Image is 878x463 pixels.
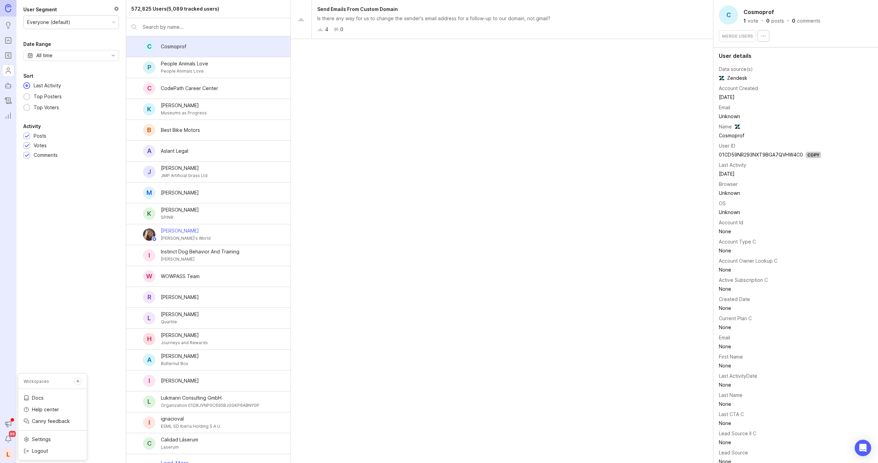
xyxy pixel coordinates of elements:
[719,343,821,350] div: None
[2,418,14,430] button: Announcements
[108,53,119,58] svg: toggle icon
[23,5,57,14] div: User Segment
[161,360,199,367] div: Butternut Box
[161,189,199,197] div: [PERSON_NAME]
[143,396,155,408] div: L
[24,378,49,384] p: Workspaces
[771,18,784,23] div: posts
[143,187,155,199] div: M
[719,228,821,235] div: None
[32,418,70,425] p: Canny feedback
[161,227,211,235] div: [PERSON_NAME]
[34,132,46,140] div: Posts
[340,26,343,33] div: 0
[23,40,51,48] div: Date Range
[719,85,758,92] div: Account Created
[74,378,81,385] a: Create a new workspace
[719,208,821,217] td: Unknown
[143,312,155,324] div: L
[34,142,47,149] div: Votes
[143,145,155,157] div: A
[161,235,211,242] div: [PERSON_NAME]'s World
[5,4,11,12] img: Canny Home
[719,257,778,265] div: Account Owner Lookup C
[18,416,87,427] a: Canny feedback
[719,75,724,81] img: Zendesk logo
[719,112,821,121] td: Unknown
[152,237,157,242] img: member badge
[735,124,740,129] img: Zendesk logo
[143,23,285,31] input: Search by name...
[744,18,746,23] div: 1
[719,74,747,82] span: Zendesk
[719,430,756,437] div: Lead Source II C
[719,362,821,370] div: None
[143,354,155,366] div: A
[719,219,743,226] div: Account Id
[719,161,746,169] div: Last Activity
[161,377,199,385] div: [PERSON_NAME]
[792,18,795,23] div: 0
[18,434,87,445] a: Settings
[9,431,16,437] span: 99
[719,285,821,293] div: None
[32,448,48,454] p: Logout
[719,266,821,274] div: None
[719,65,753,73] div: Data source(s)
[2,79,14,92] a: Autopilot
[36,52,52,59] div: All time
[2,95,14,107] a: Changelog
[161,60,208,67] div: People Animals Love
[719,247,821,254] div: None
[161,318,199,326] div: Quartile
[2,19,14,32] a: Ideas
[855,440,871,456] div: Open Intercom Messenger
[30,82,64,89] div: Last Activity
[161,293,199,301] div: [PERSON_NAME]
[797,18,820,23] div: comments
[143,124,155,136] div: B
[143,437,155,450] div: C
[131,5,219,13] div: 572,825 Users (5,089 tracked users)
[719,439,821,446] div: None
[161,311,199,318] div: [PERSON_NAME]
[2,448,14,460] button: L
[719,200,726,207] div: OS
[161,67,208,75] div: People Animals Love
[161,214,199,221] div: SPIN8
[143,103,155,115] div: K
[806,152,821,158] div: Copy
[161,331,208,339] div: [PERSON_NAME]
[23,122,41,130] div: Activity
[719,334,730,341] div: Email
[161,109,207,117] div: Museums as Progress
[18,404,87,415] a: Help center
[766,18,770,23] div: 0
[143,166,155,178] div: J
[742,7,775,17] h2: Cosmoprof
[719,189,821,198] td: Unknown
[719,142,735,150] div: User ID
[32,395,44,401] p: Docs
[143,375,155,387] div: I
[161,126,200,134] div: Best Bike Motors
[161,339,208,347] div: Journeys and Rewards
[143,40,155,53] div: C
[32,406,59,413] p: Help center
[23,72,33,80] div: Sort
[143,333,155,345] div: H
[719,449,748,456] div: Lead Source
[719,123,732,130] div: Name
[325,26,328,33] div: 4
[161,102,207,109] div: [PERSON_NAME]
[161,423,220,430] div: ESML SD Iberia Holding S A U
[719,411,744,418] div: Last CTA C
[719,420,821,427] div: None
[2,110,14,122] a: Reporting
[719,324,821,331] div: None
[143,416,155,429] div: i
[161,248,239,255] div: Instinct Dog Behavior And Training
[161,352,199,360] div: [PERSON_NAME]
[719,180,738,188] div: Browser
[748,18,758,23] div: vote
